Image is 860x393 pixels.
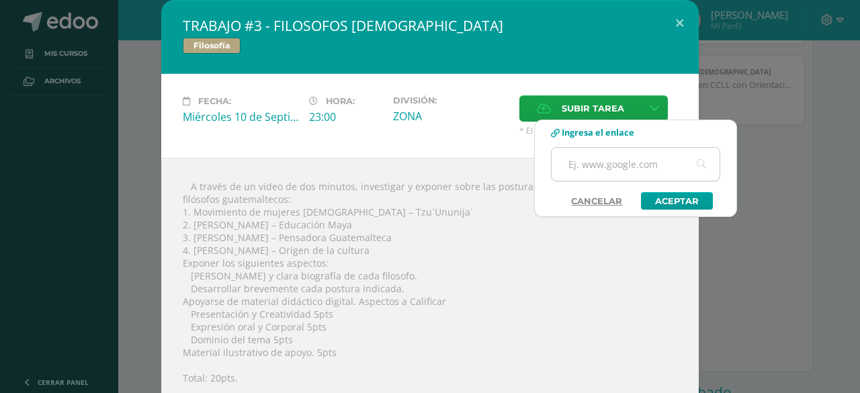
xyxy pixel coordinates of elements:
input: Ej. www.google.com [552,148,720,181]
a: Cancelar [558,192,636,210]
h2: TRABAJO #3 - FILOSOFOS [DEMOGRAPHIC_DATA] [183,16,677,35]
span: Ingresa el enlace [562,126,634,138]
div: 23:00 [309,110,382,124]
span: * El tamaño máximo permitido es 50 MB [519,125,677,136]
label: División: [393,95,509,105]
div: Miércoles 10 de Septiembre [183,110,298,124]
a: Aceptar [641,192,713,210]
span: Hora: [326,96,355,106]
span: Filosofía [183,38,241,54]
div: ZONA [393,109,509,124]
span: Fecha: [198,96,231,106]
span: Subir tarea [562,96,624,121]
